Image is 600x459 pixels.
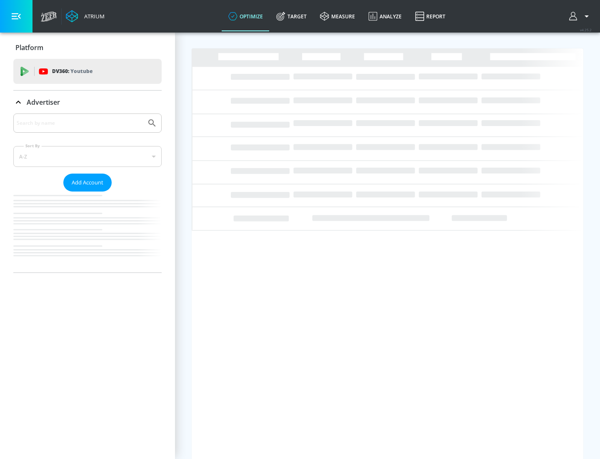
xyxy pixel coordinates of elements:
[222,1,270,31] a: optimize
[70,67,92,76] p: Youtube
[13,192,162,272] nav: list of Advertiser
[27,98,60,107] p: Advertiser
[13,146,162,167] div: A-Z
[13,91,162,114] div: Advertiser
[17,118,143,129] input: Search by name
[52,67,92,76] p: DV360:
[580,28,592,32] span: v 4.25.2
[13,113,162,272] div: Advertiser
[81,13,105,20] div: Atrium
[24,143,42,149] label: Sort By
[13,59,162,84] div: DV360: Youtube
[63,174,112,192] button: Add Account
[313,1,362,31] a: measure
[270,1,313,31] a: Target
[408,1,452,31] a: Report
[362,1,408,31] a: Analyze
[13,36,162,59] div: Platform
[66,10,105,23] a: Atrium
[15,43,43,52] p: Platform
[72,178,103,187] span: Add Account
